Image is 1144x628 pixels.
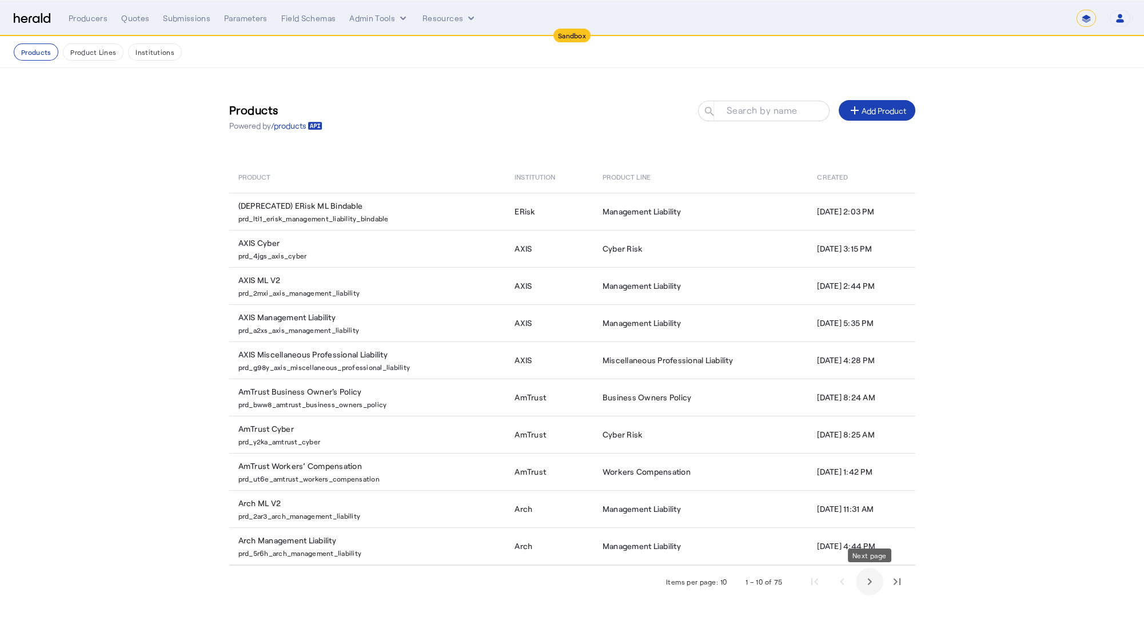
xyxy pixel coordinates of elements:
[808,416,915,453] td: [DATE] 8:25 AM
[593,527,808,565] td: Management Liability
[128,43,182,61] button: Institutions
[593,267,808,304] td: Management Liability
[14,13,50,24] img: Herald Logo
[505,341,593,379] td: AXIS
[505,267,593,304] td: AXIS
[238,212,501,223] p: prd_lti1_erisk_management_liability_bindable
[238,398,501,409] p: prd_bww8_amtrust_business_owners_policy
[229,304,506,341] td: AXIS Management Liability
[593,304,808,341] td: Management Liability
[848,104,906,117] div: Add Product
[593,490,808,527] td: Management Liability
[808,161,915,193] th: Created
[69,13,107,24] div: Producers
[229,120,322,132] p: Powered by
[229,230,506,267] td: AXIS Cyber
[808,193,915,230] td: [DATE] 2:03 PM
[229,527,506,565] td: Arch Management Liability
[808,230,915,267] td: [DATE] 3:15 PM
[229,161,506,193] th: Product
[593,193,808,230] td: Management Liability
[229,490,506,527] td: Arch ML V2
[229,416,506,453] td: AmTrust Cyber
[593,161,808,193] th: Product Line
[856,568,883,595] button: Next page
[271,120,322,132] a: /products
[229,379,506,416] td: AmTrust Business Owner's Policy
[848,104,862,117] mat-icon: add
[720,576,727,587] div: 10
[505,416,593,453] td: AmTrust
[14,43,58,61] button: Products
[593,341,808,379] td: Miscellaneous Professional Liability
[229,453,506,490] td: AmTrust Workers’ Compensation
[238,249,501,260] p: prd_4jgs_axis_cyber
[839,100,915,121] button: Add Product
[422,13,477,24] button: Resources dropdown menu
[505,304,593,341] td: AXIS
[593,416,808,453] td: Cyber Risk
[593,230,808,267] td: Cyber Risk
[808,453,915,490] td: [DATE] 1:42 PM
[808,341,915,379] td: [DATE] 4:28 PM
[505,527,593,565] td: Arch
[746,576,783,587] div: 1 – 10 of 75
[349,13,409,24] button: internal dropdown menu
[238,509,501,520] p: prd_2ar3_arch_management_liability
[698,105,718,120] mat-icon: search
[229,193,506,230] td: (DEPRECATED) ERisk ML Bindable
[505,490,593,527] td: Arch
[505,161,593,193] th: Institution
[808,304,915,341] td: [DATE] 5:35 PM
[883,568,911,595] button: Last page
[238,286,501,297] p: prd_2mxi_axis_management_liability
[121,13,149,24] div: Quotes
[505,193,593,230] td: ERisk
[224,13,268,24] div: Parameters
[505,379,593,416] td: AmTrust
[726,105,797,116] mat-label: Search by name
[229,267,506,304] td: AXIS ML V2
[238,360,501,372] p: prd_g98y_axis_miscellaneous_professional_liability
[808,379,915,416] td: [DATE] 8:24 AM
[666,576,718,587] div: Items per page:
[229,102,322,118] h3: Products
[63,43,123,61] button: Product Lines
[593,379,808,416] td: Business Owners Policy
[848,548,891,562] div: Next page
[808,267,915,304] td: [DATE] 2:44 PM
[238,435,501,446] p: prd_y2ka_amtrust_cyber
[505,453,593,490] td: AmTrust
[238,472,501,483] p: prd_ut6e_amtrust_workers_compensation
[808,490,915,527] td: [DATE] 11:31 AM
[593,453,808,490] td: Workers Compensation
[238,323,501,335] p: prd_a2xs_axis_management_liability
[238,546,501,558] p: prd_5r6h_arch_management_liability
[505,230,593,267] td: AXIS
[553,29,591,42] div: Sandbox
[281,13,336,24] div: Field Schemas
[229,341,506,379] td: AXIS Miscellaneous Professional Liability
[808,527,915,565] td: [DATE] 4:44 PM
[163,13,210,24] div: Submissions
